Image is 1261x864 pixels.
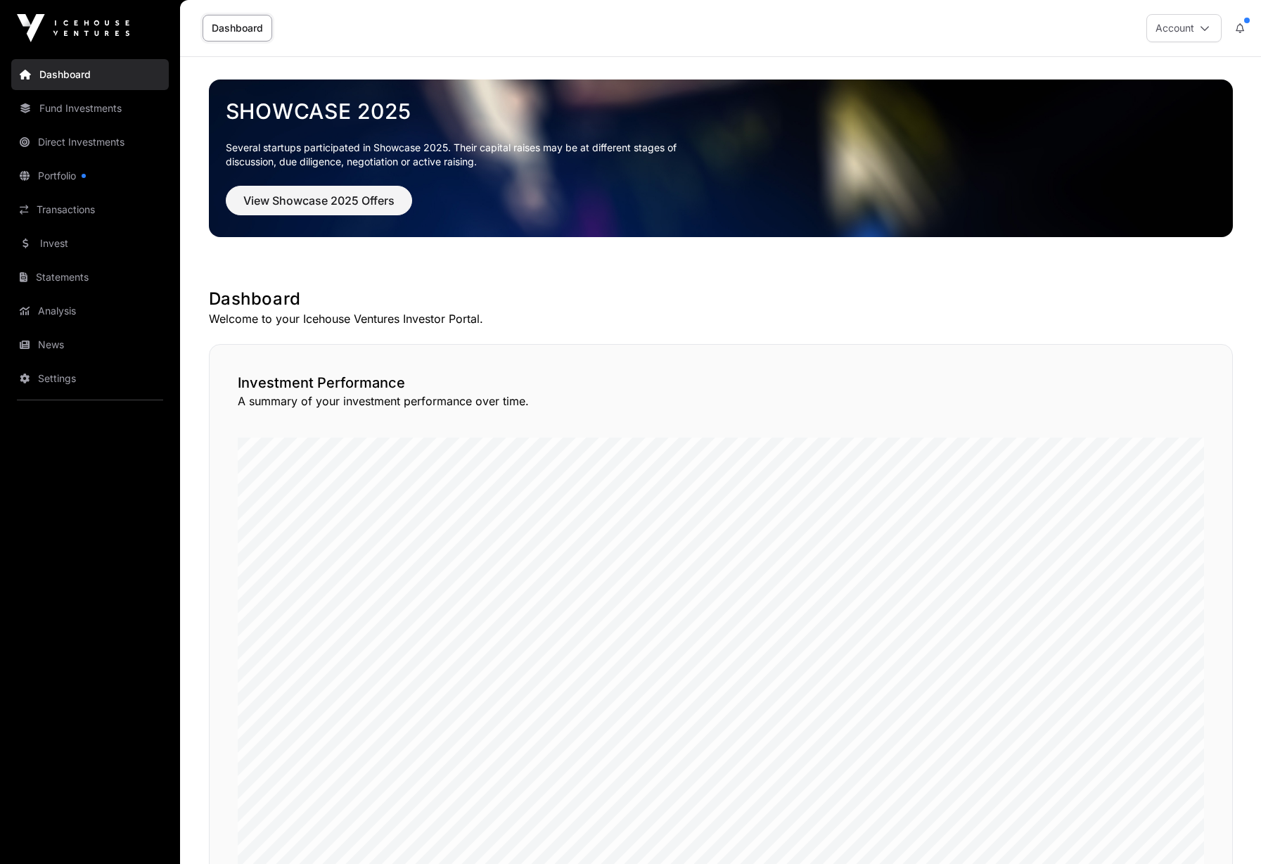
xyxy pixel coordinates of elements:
[11,363,169,394] a: Settings
[11,262,169,293] a: Statements
[226,200,412,214] a: View Showcase 2025 Offers
[11,194,169,225] a: Transactions
[11,296,169,326] a: Analysis
[11,127,169,158] a: Direct Investments
[11,160,169,191] a: Portfolio
[226,99,1216,124] a: Showcase 2025
[226,186,412,215] button: View Showcase 2025 Offers
[11,59,169,90] a: Dashboard
[238,393,1204,409] p: A summary of your investment performance over time.
[209,288,1233,310] h1: Dashboard
[17,14,129,42] img: Icehouse Ventures Logo
[11,329,169,360] a: News
[209,310,1233,327] p: Welcome to your Icehouse Ventures Investor Portal.
[203,15,272,42] a: Dashboard
[226,141,698,169] p: Several startups participated in Showcase 2025. Their capital raises may be at different stages o...
[238,373,1204,393] h2: Investment Performance
[11,228,169,259] a: Invest
[11,93,169,124] a: Fund Investments
[1191,796,1261,864] iframe: Chat Widget
[1146,14,1222,42] button: Account
[243,192,395,209] span: View Showcase 2025 Offers
[209,80,1233,237] img: Showcase 2025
